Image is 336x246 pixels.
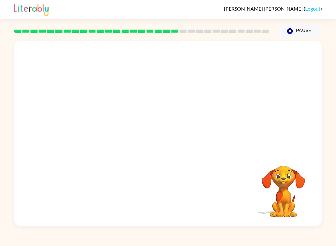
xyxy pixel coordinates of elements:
span: [PERSON_NAME] [PERSON_NAME] [224,6,304,12]
video: Your browser must support playing .mp4 files to use Literably. Please try using another browser. [252,156,315,218]
img: Literably [14,2,49,16]
a: Logout [305,6,320,12]
button: Pause [277,24,322,38]
div: ( ) [224,6,322,12]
